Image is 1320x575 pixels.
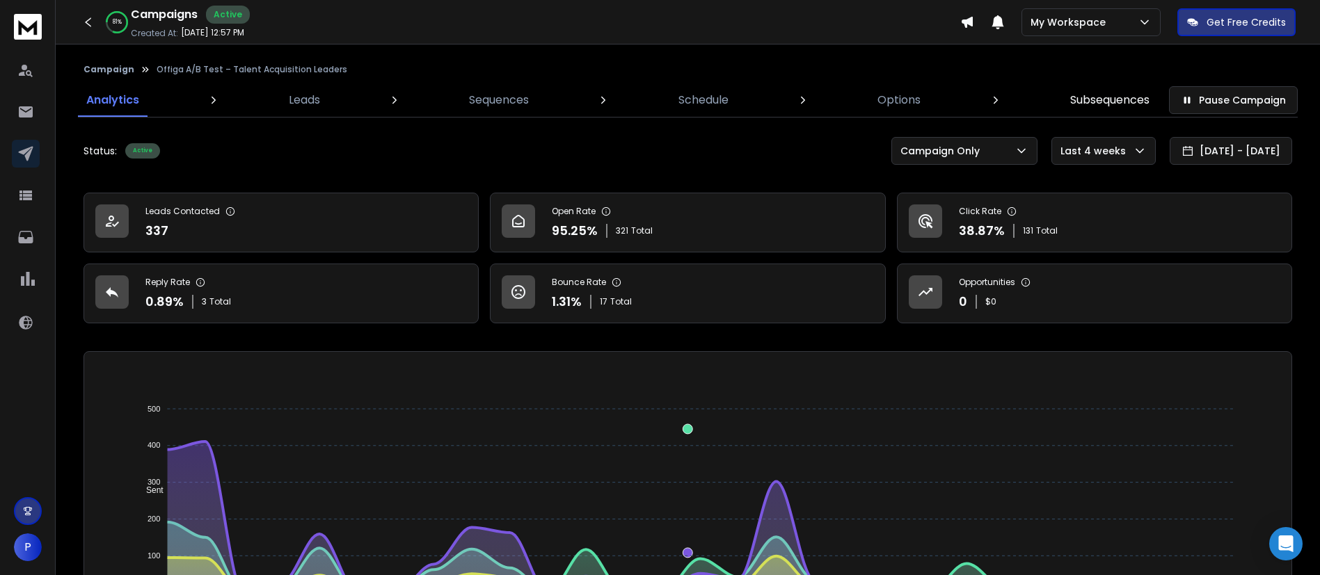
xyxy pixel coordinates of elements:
p: Get Free Credits [1207,15,1286,29]
tspan: 400 [148,442,160,450]
button: P [14,533,42,561]
p: Sequences [469,92,529,108]
a: Schedule [670,83,737,117]
a: Reply Rate0.89%3Total [84,264,479,323]
a: Options [869,83,929,117]
div: Open Intercom Messenger [1269,527,1303,560]
span: 17 [600,296,607,307]
span: Total [610,296,632,307]
p: Offiga A/B Test – Talent Acquisition Leaders [157,64,347,75]
tspan: 500 [148,405,160,413]
p: [DATE] 12:57 PM [181,27,244,38]
div: Active [125,143,160,159]
p: 1.31 % [552,292,582,311]
p: Analytics [86,92,139,108]
span: Total [209,296,231,307]
p: Schedule [678,92,729,108]
a: Open Rate95.25%321Total [490,193,885,252]
h1: Campaigns [131,6,198,23]
button: [DATE] - [DATE] [1170,137,1292,165]
p: $ 0 [985,296,996,307]
p: Options [877,92,921,108]
button: Campaign [84,64,134,75]
button: Get Free Credits [1177,8,1296,36]
p: 95.25 % [552,221,598,241]
a: Click Rate38.87%131Total [897,193,1292,252]
p: Bounce Rate [552,277,606,288]
img: logo [14,14,42,40]
span: 3 [202,296,207,307]
a: Opportunities0$0 [897,264,1292,323]
p: My Workspace [1031,15,1111,29]
p: Created At: [131,28,178,39]
tspan: 100 [148,551,160,560]
p: Click Rate [959,206,1001,217]
a: Leads [280,83,328,117]
a: Leads Contacted337 [84,193,479,252]
tspan: 200 [148,515,160,523]
a: Bounce Rate1.31%17Total [490,264,885,323]
p: Reply Rate [145,277,190,288]
p: Open Rate [552,206,596,217]
p: 38.87 % [959,221,1005,241]
p: Opportunities [959,277,1015,288]
tspan: 300 [148,478,160,486]
p: 0.89 % [145,292,184,311]
div: Active [206,6,250,24]
p: Last 4 weeks [1060,144,1131,158]
span: 131 [1023,225,1033,236]
a: Analytics [78,83,148,117]
p: 337 [145,221,168,241]
p: 0 [959,292,967,311]
span: Sent [136,485,164,495]
span: Total [1036,225,1058,236]
p: Campaign Only [900,144,985,158]
p: Leads Contacted [145,206,220,217]
a: Subsequences [1062,83,1158,117]
p: Subsequences [1070,92,1150,108]
a: Sequences [461,83,537,117]
button: Pause Campaign [1169,86,1298,114]
span: Total [631,225,653,236]
span: 321 [616,225,628,236]
p: Leads [289,92,320,108]
p: 81 % [113,18,122,26]
p: Status: [84,144,117,158]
